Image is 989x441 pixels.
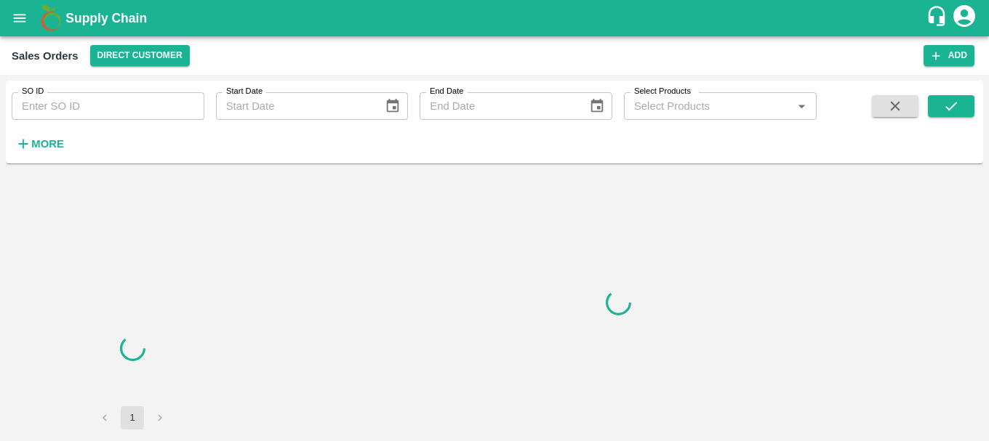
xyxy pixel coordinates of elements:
[628,97,788,116] input: Select Products
[430,86,463,97] label: End Date
[792,97,811,116] button: Open
[90,45,190,66] button: Select DC
[3,1,36,35] button: open drawer
[926,5,951,31] div: customer-support
[216,92,373,120] input: Start Date
[91,406,174,429] nav: pagination navigation
[951,3,977,33] div: account of current user
[12,92,204,120] input: Enter SO ID
[634,86,691,97] label: Select Products
[31,138,64,150] strong: More
[226,86,263,97] label: Start Date
[583,92,611,120] button: Choose date
[420,92,577,120] input: End Date
[924,45,974,66] button: Add
[65,11,147,25] b: Supply Chain
[22,86,44,97] label: SO ID
[379,92,407,120] button: Choose date
[12,46,79,65] div: Sales Orders
[65,8,926,28] a: Supply Chain
[36,4,65,33] img: logo
[12,132,68,156] button: More
[121,406,144,429] button: page 1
